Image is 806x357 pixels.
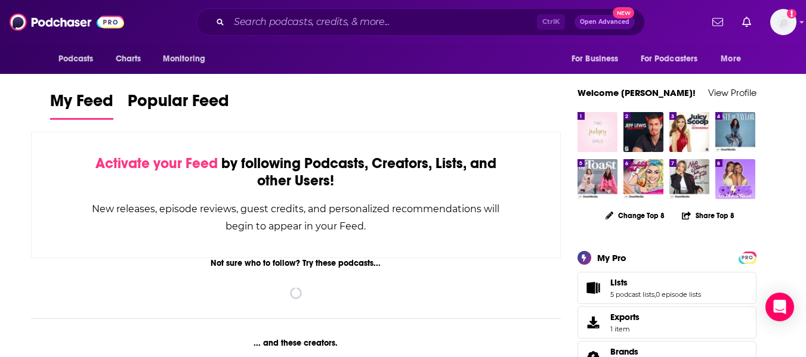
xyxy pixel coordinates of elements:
[623,159,663,199] img: Absolutely Not
[770,9,796,35] span: Logged in as Mallory813
[582,314,606,331] span: Exports
[50,91,113,118] span: My Feed
[610,290,654,299] a: 5 podcast lists
[770,9,796,35] button: Show profile menu
[708,87,756,98] a: View Profile
[610,277,628,288] span: Lists
[654,290,656,299] span: ,
[128,91,229,120] a: Popular Feed
[229,13,537,32] input: Search podcasts, credits, & more...
[610,312,640,322] span: Exports
[163,51,205,67] span: Monitoring
[31,258,561,268] div: Not sure who to follow? Try these podcasts...
[578,272,756,304] span: Lists
[641,51,698,67] span: For Podcasters
[537,14,565,30] span: Ctrl K
[610,325,640,333] span: 1 item
[50,91,113,120] a: My Feed
[578,159,617,199] img: The Toast
[50,48,109,70] button: open menu
[787,9,796,18] svg: Add a profile image
[715,112,755,152] img: Taste of Taylor
[770,9,796,35] img: User Profile
[95,154,218,172] span: Activate your Feed
[580,19,629,25] span: Open Advanced
[712,48,756,70] button: open menu
[578,87,696,98] a: Welcome [PERSON_NAME]!
[91,200,501,235] div: New releases, episode reviews, guest credits, and personalized recommendations will begin to appe...
[623,112,663,152] img: Jeff Lewis Has Issues
[572,51,619,67] span: For Business
[10,11,124,33] img: Podchaser - Follow, Share and Rate Podcasts
[633,48,715,70] button: open menu
[681,204,735,227] button: Share Top 8
[669,112,709,152] img: Juicy Scoop with Heather McDonald
[740,253,755,262] span: PRO
[598,208,672,223] button: Change Top 8
[91,155,501,190] div: by following Podcasts, Creators, Lists, and other Users!
[116,51,141,67] span: Charts
[669,159,709,199] img: Not Skinny But Not Fat
[740,252,755,261] a: PRO
[582,280,606,296] a: Lists
[578,112,617,152] img: Two Judgey Girls
[708,12,728,32] a: Show notifications dropdown
[155,48,221,70] button: open menu
[721,51,741,67] span: More
[31,338,561,348] div: ... and these creators.
[597,252,626,263] div: My Pro
[108,48,149,70] a: Charts
[613,7,634,18] span: New
[610,277,701,288] a: Lists
[575,15,635,29] button: Open AdvancedNew
[563,48,634,70] button: open menu
[765,293,794,321] div: Open Intercom Messenger
[578,306,756,339] a: Exports
[715,159,755,199] img: Chicks in the Office
[128,91,229,118] span: Popular Feed
[610,346,638,357] span: Brands
[196,8,645,36] div: Search podcasts, credits, & more...
[610,346,644,357] a: Brands
[58,51,94,67] span: Podcasts
[737,12,756,32] a: Show notifications dropdown
[656,290,701,299] a: 0 episode lists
